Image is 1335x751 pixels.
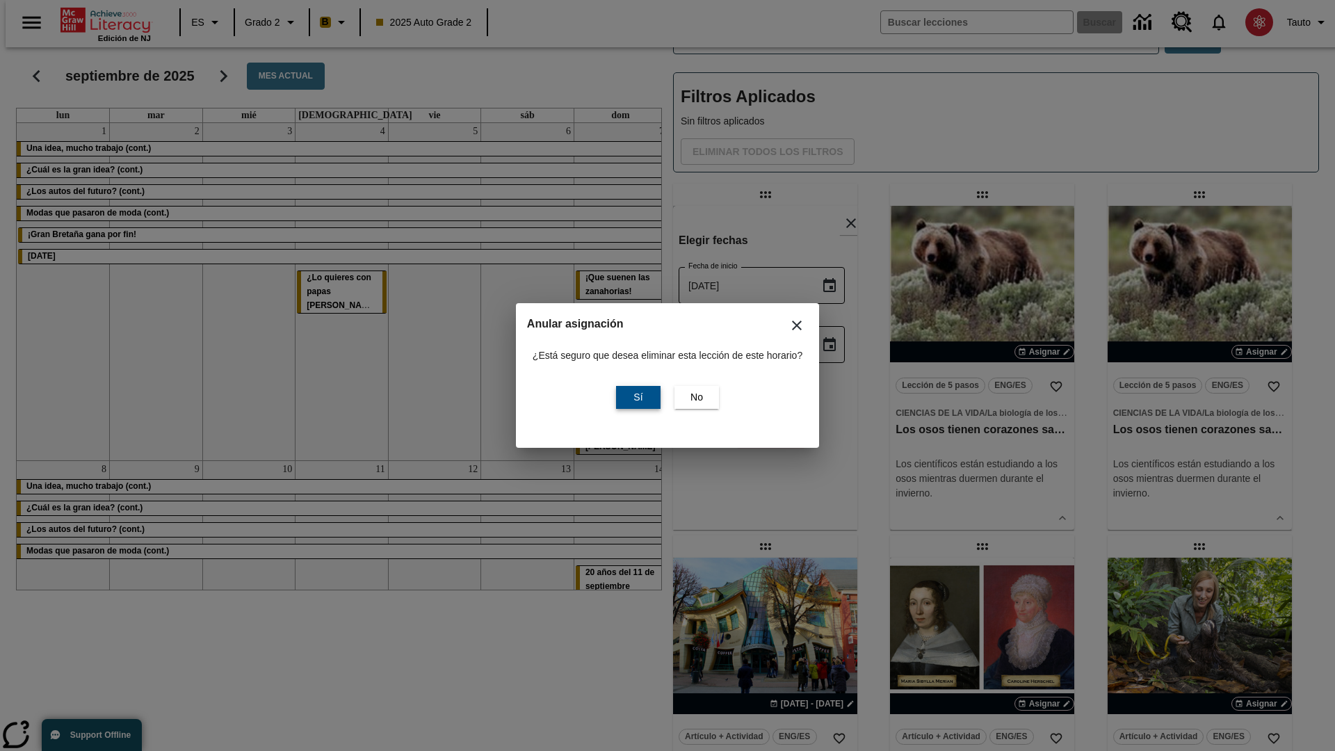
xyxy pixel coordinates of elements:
[780,309,814,342] button: Cerrar
[690,390,703,405] span: No
[674,386,719,409] button: No
[616,386,661,409] button: Sí
[533,348,802,363] p: ¿Está seguro que desea eliminar esta lección de este horario?
[527,314,808,334] h2: Anular asignación
[633,390,642,405] span: Sí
